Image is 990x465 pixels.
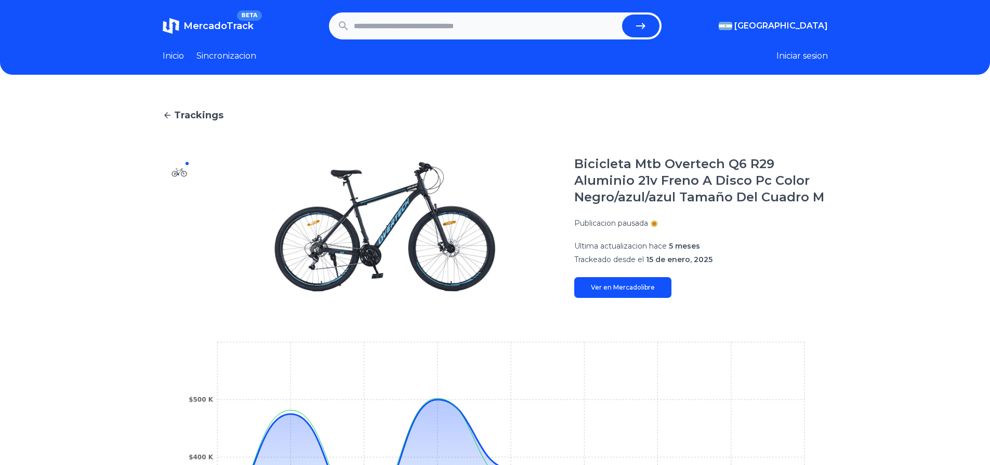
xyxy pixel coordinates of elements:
[189,454,214,461] tspan: $400 K
[171,164,188,181] img: Bicicleta Mtb Overtech Q6 R29 Aluminio 21v Freno A Disco Pc Color Negro/azul/azul Tamaño Del Cuad...
[183,20,254,32] span: MercadoTrack
[196,50,256,62] a: Sincronizacion
[734,20,828,32] span: [GEOGRAPHIC_DATA]
[669,241,700,251] span: 5 meses
[574,255,644,264] span: Trackeado desde el
[163,50,184,62] a: Inicio
[776,50,828,62] button: Iniciar sesion
[719,22,732,30] img: Argentina
[174,108,223,122] span: Trackings
[163,18,179,34] img: MercadoTrack
[189,396,214,403] tspan: $500 K
[574,218,648,228] p: Publicacion pausada
[646,255,712,264] span: 15 de enero, 2025
[237,10,261,21] span: BETA
[719,20,828,32] button: [GEOGRAPHIC_DATA]
[163,108,828,122] a: Trackings
[163,18,254,34] a: MercadoTrackBETA
[574,277,671,298] a: Ver en Mercadolibre
[574,156,828,206] h1: Bicicleta Mtb Overtech Q6 R29 Aluminio 21v Freno A Disco Pc Color Negro/azul/azul Tamaño Del Cuad...
[217,156,553,298] img: Bicicleta Mtb Overtech Q6 R29 Aluminio 21v Freno A Disco Pc Color Negro/azul/azul Tamaño Del Cuad...
[574,241,667,251] span: Ultima actualizacion hace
